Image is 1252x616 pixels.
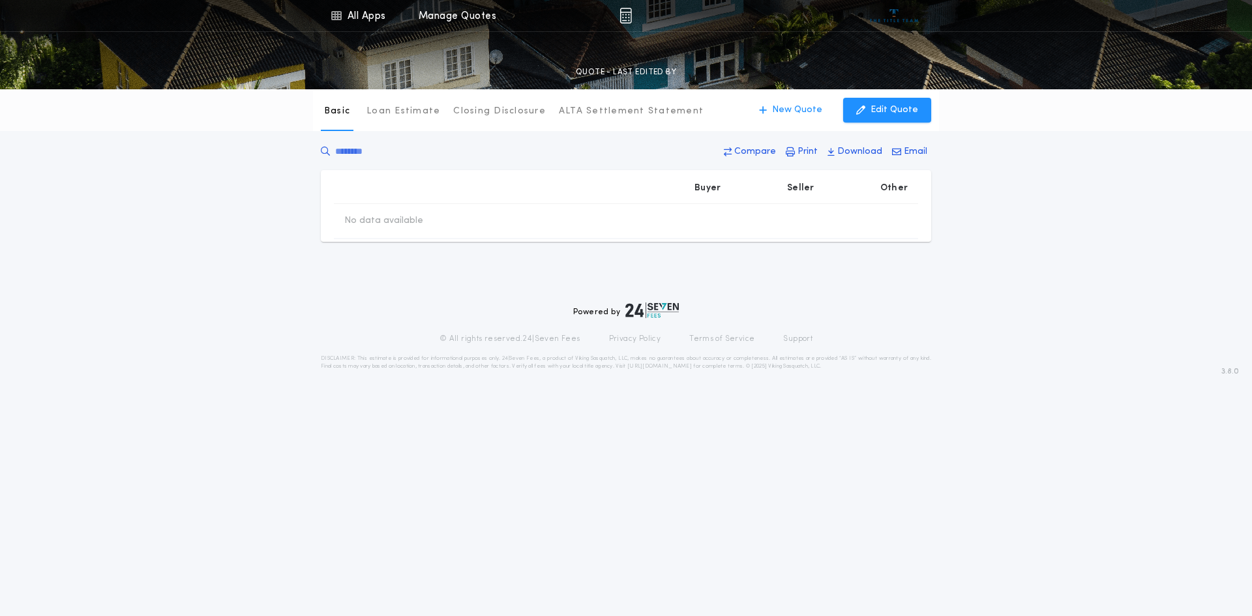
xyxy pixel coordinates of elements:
[824,140,886,164] button: Download
[843,98,931,123] button: Edit Quote
[783,334,812,344] a: Support
[440,334,580,344] p: © All rights reserved. 24|Seven Fees
[625,302,679,318] img: logo
[787,182,814,195] p: Seller
[880,182,908,195] p: Other
[321,355,931,370] p: DISCLAIMER: This estimate is provided for informational purposes only. 24|Seven Fees, a product o...
[627,364,692,369] a: [URL][DOMAIN_NAME]
[871,104,918,117] p: Edit Quote
[694,182,721,195] p: Buyer
[689,334,754,344] a: Terms of Service
[888,140,931,164] button: Email
[870,9,919,22] img: vs-icon
[720,140,780,164] button: Compare
[782,140,822,164] button: Print
[746,98,835,123] button: New Quote
[1221,366,1239,377] span: 3.8.0
[573,302,679,318] div: Powered by
[837,145,882,158] p: Download
[366,105,440,118] p: Loan Estimate
[559,105,704,118] p: ALTA Settlement Statement
[324,105,350,118] p: Basic
[576,66,676,79] p: QUOTE - LAST EDITED BY
[453,105,546,118] p: Closing Disclosure
[904,145,927,158] p: Email
[734,145,776,158] p: Compare
[619,8,632,23] img: img
[334,204,434,238] td: No data available
[609,334,661,344] a: Privacy Policy
[797,145,818,158] p: Print
[772,104,822,117] p: New Quote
